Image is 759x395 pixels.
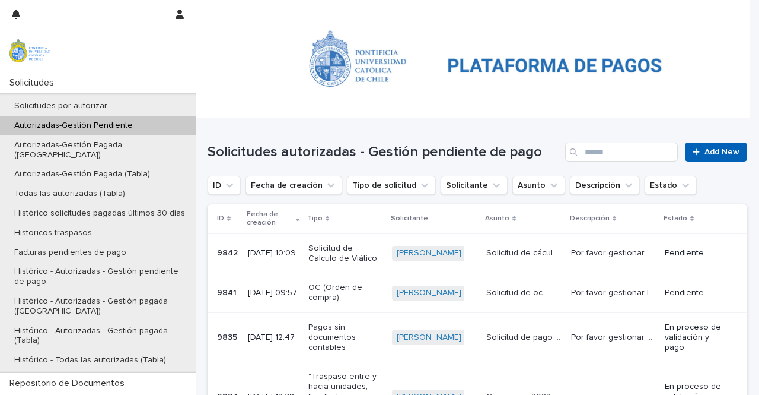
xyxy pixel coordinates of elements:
p: Histórico - Todas las autorizadas (Tabla) [5,355,176,365]
p: Solicitante [391,212,428,225]
button: Solicitante [441,176,508,195]
p: Pendiente [665,288,728,298]
a: [PERSON_NAME] [397,288,461,298]
p: Pagos sin documentos contables [308,323,383,352]
p: [DATE] 10:09 [248,248,299,258]
p: 9835 [217,330,240,343]
button: Tipo de solicitud [347,176,436,195]
button: ID [208,176,241,195]
p: Repositorio de Documentos [5,378,134,389]
p: Solicitud de cáculo de viático Catalina Astudillo [486,246,564,258]
p: Autorizadas-Gestión Pagada (Tabla) [5,169,160,179]
p: Solicitud de pago Ronald Gutierrez [486,330,564,343]
img: iqsleoUpQLaG7yz5l0jK [9,39,50,62]
p: ID [217,212,224,225]
p: Por favor gestionar el pago por Apoyo IPRE RCER. Gracias! [571,330,658,343]
p: Solicitudes por autorizar [5,101,117,111]
a: Solicitudes [202,2,244,16]
tr: 98419841 [DATE] 09:57OC (Orden de compra)[PERSON_NAME] Solicitud de ocSolicitud de oc Por favor g... [208,273,747,313]
p: Por favor gestionar el cálculo del viático por Asistencia al 2do Congreso de Ciencia, Tecnología,... [571,246,658,258]
p: Solicitud de Calculo de Viático [308,244,383,264]
p: Histórico - Autorizadas - Gestión pagada (Tabla) [5,326,196,346]
p: 9841 [217,286,239,298]
h1: Solicitudes autorizadas - Gestión pendiente de pago [208,144,560,161]
p: Todas las autorizadas (Tabla) [5,189,135,199]
p: [DATE] 09:57 [248,288,299,298]
p: Autorizadas-Gestión Pagada ([GEOGRAPHIC_DATA]) [5,140,196,160]
p: Histórico - Autorizadas - Gestión pendiente de pago [5,267,196,287]
button: Descripción [570,176,640,195]
p: 9842 [217,246,240,258]
p: Asunto [485,212,509,225]
p: [DATE] 12:47 [248,333,299,343]
p: Historicos traspasos [5,228,101,238]
p: Solicitud de oc [486,286,545,298]
p: Autorizadas-Gestión Pendiente [5,121,142,131]
p: Fecha de creación [247,208,293,230]
tr: 98359835 [DATE] 12:47Pagos sin documentos contables[PERSON_NAME] Solicitud de pago [PERSON_NAME]S... [208,312,747,362]
a: [PERSON_NAME] [397,248,461,258]
button: Asunto [512,176,565,195]
p: Histórico - Autorizadas - Gestión pagada ([GEOGRAPHIC_DATA]) [5,296,196,317]
tr: 98429842 [DATE] 10:09Solicitud de Calculo de Viático[PERSON_NAME] Solicitud de cáculo de viático ... [208,233,747,273]
p: Autorizadas-Gestión Pendiente [257,3,381,16]
input: Search [565,143,678,162]
p: Facturas pendientes de pago [5,248,136,258]
button: Estado [645,176,697,195]
p: Solicitudes [5,77,63,89]
p: En proceso de validación y pago [665,323,728,352]
p: Descripción [570,212,610,225]
p: Tipo [307,212,323,225]
p: Histórico solicitudes pagadas últimos 30 días [5,208,194,219]
button: Fecha de creación [245,176,342,195]
p: Estado [664,212,687,225]
p: OC (Orden de compra) [308,283,383,303]
p: Pendiente [665,248,728,258]
span: Add New [704,148,739,156]
a: [PERSON_NAME] [397,333,461,343]
a: Add New [685,143,747,162]
p: Por favor gestionar la oc por compra de pasaje a Catalina Astudillo para 2do Congreso de Ciencia,... [571,286,658,298]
